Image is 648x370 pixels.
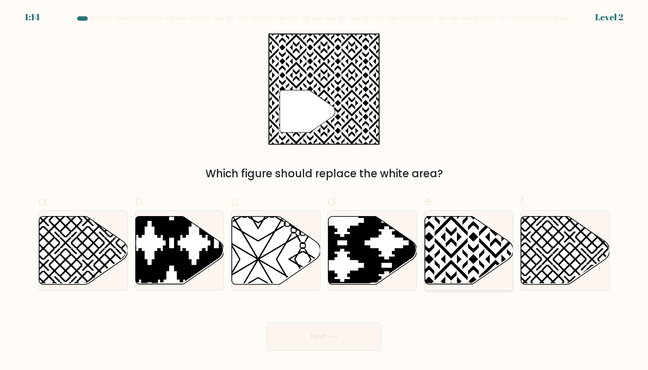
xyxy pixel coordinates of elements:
[25,11,40,24] div: 1:14
[595,11,623,24] div: Level 2
[44,166,604,182] div: Which figure should replace the white area?
[280,90,335,132] g: "
[38,193,49,210] span: a.
[135,193,145,210] span: b.
[267,322,381,351] button: Next
[328,193,338,210] span: d.
[424,193,434,210] span: e.
[231,193,241,210] span: c.
[520,193,526,210] span: f.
